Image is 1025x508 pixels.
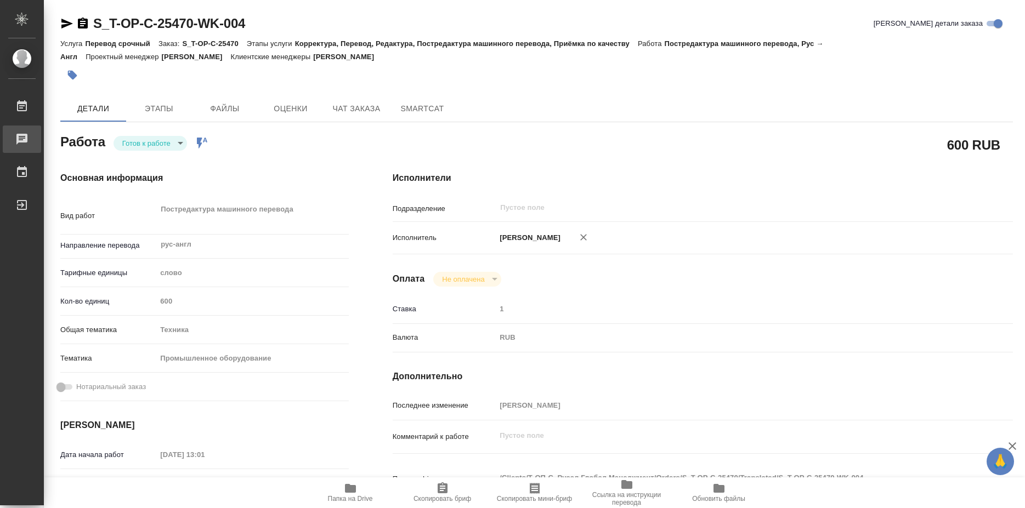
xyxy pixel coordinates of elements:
p: Валюта [393,332,496,343]
div: Готов к работе [433,272,501,287]
p: Проектный менеджер [86,53,161,61]
button: Скопировать ссылку для ЯМессенджера [60,17,73,30]
button: Скопировать ссылку [76,17,89,30]
div: Промышленное оборудование [156,349,348,368]
input: Пустое поле [496,397,961,413]
p: Общая тематика [60,324,156,335]
p: Тематика [60,353,156,364]
span: Детали [67,102,120,116]
p: Этапы услуги [247,39,295,48]
p: Корректура, Перевод, Редактура, Постредактура машинного перевода, Приёмка по качеству [295,39,638,48]
p: Тарифные единицы [60,267,156,278]
h4: Оплата [393,272,425,286]
span: Оценки [264,102,317,116]
p: S_T-OP-C-25470 [182,39,246,48]
span: Нотариальный заказ [76,381,146,392]
p: Подразделение [393,203,496,214]
p: Дата начала работ [60,449,156,460]
textarea: /Clients/Т-ОП-С_Русал Глобал Менеджмент/Orders/S_T-OP-C-25470/Translated/S_T-OP-C-25470-WK-004 [496,469,961,487]
p: Исполнитель [393,232,496,243]
p: Кол-во единиц [60,296,156,307]
span: Скопировать бриф [414,495,471,503]
div: Техника [156,321,348,339]
button: Скопировать бриф [397,477,489,508]
input: Пустое поле [499,201,935,214]
p: Заказ: [158,39,182,48]
span: 🙏 [991,450,1010,473]
p: Ставка [393,304,496,315]
button: Ссылка на инструкции перевода [581,477,673,508]
p: Вид работ [60,210,156,221]
button: Обновить файлы [673,477,765,508]
button: Скопировать мини-бриф [489,477,581,508]
p: Работа [638,39,665,48]
p: Направление перевода [60,240,156,251]
span: Обновить файлы [692,495,745,503]
h4: Дополнительно [393,370,1013,383]
button: Добавить тэг [60,63,84,87]
button: Не оплачена [439,275,488,284]
span: Ссылка на инструкции перевода [587,491,666,506]
h4: Основная информация [60,172,349,185]
p: [PERSON_NAME] [313,53,382,61]
button: Готов к работе [119,139,174,148]
div: RUB [496,328,961,347]
p: Клиентские менеджеры [231,53,314,61]
span: SmartCat [396,102,449,116]
p: [PERSON_NAME] [496,232,560,243]
a: S_T-OP-C-25470-WK-004 [93,16,245,31]
button: 🙏 [987,448,1014,475]
h4: Исполнители [393,172,1013,185]
span: Чат заказа [330,102,383,116]
p: Услуга [60,39,85,48]
button: Удалить исполнителя [571,225,596,249]
p: Комментарий к работе [393,431,496,442]
button: Папка на Drive [304,477,397,508]
h2: Работа [60,131,105,151]
div: слово [156,264,348,282]
p: Путь на drive [393,473,496,484]
span: Папка на Drive [328,495,373,503]
h4: [PERSON_NAME] [60,419,349,432]
span: Файлы [199,102,251,116]
input: Пустое поле [156,447,252,463]
div: Готов к работе [114,136,187,151]
span: [PERSON_NAME] детали заказа [874,18,983,29]
h2: 600 RUB [947,135,1000,154]
span: Этапы [133,102,185,116]
span: Скопировать мини-бриф [497,495,572,503]
input: Пустое поле [156,293,348,309]
input: Пустое поле [496,301,961,317]
p: Последнее изменение [393,400,496,411]
p: Перевод срочный [85,39,158,48]
p: [PERSON_NAME] [162,53,231,61]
